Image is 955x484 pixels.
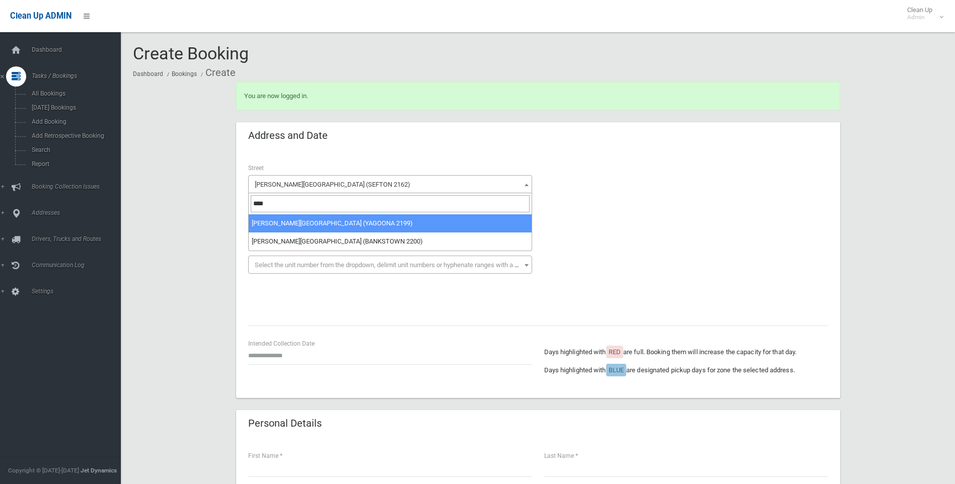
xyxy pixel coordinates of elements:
[907,14,932,21] small: Admin
[133,70,163,77] a: Dashboard
[902,6,942,21] span: Clean Up
[249,232,532,251] li: [PERSON_NAME][GEOGRAPHIC_DATA] (BANKSTOWN 2200)
[249,214,532,232] li: [PERSON_NAME][GEOGRAPHIC_DATA] (YAGOONA 2199)
[609,366,624,374] span: BLUE
[29,262,128,269] span: Communication Log
[29,146,120,153] span: Search
[29,104,120,111] span: [DATE] Bookings
[29,72,128,79] span: Tasks / Bookings
[248,175,532,193] span: Abbott Avenue (SEFTON 2162)
[29,160,120,168] span: Report
[251,178,530,192] span: Abbott Avenue (SEFTON 2162)
[29,183,128,190] span: Booking Collection Issues
[29,209,128,216] span: Addresses
[172,70,197,77] a: Bookings
[198,63,236,82] li: Create
[81,467,117,474] strong: Jet Dynamics
[255,261,536,269] span: Select the unit number from the dropdown, delimit unit numbers or hyphenate ranges with a comma
[236,82,840,110] div: You are now logged in.
[29,288,128,295] span: Settings
[133,43,249,63] span: Create Booking
[544,346,828,358] p: Days highlighted with are full. Booking them will increase the capacity for that day.
[236,414,334,433] header: Personal Details
[29,235,128,243] span: Drivers, Trucks and Routes
[8,467,79,474] span: Copyright © [DATE]-[DATE]
[29,132,120,139] span: Add Retrospective Booking
[609,348,621,356] span: RED
[29,118,120,125] span: Add Booking
[544,364,828,376] p: Days highlighted with are designated pickup days for zone the selected address.
[29,90,120,97] span: All Bookings
[236,126,340,145] header: Address and Date
[29,46,128,53] span: Dashboard
[10,11,71,21] span: Clean Up ADMIN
